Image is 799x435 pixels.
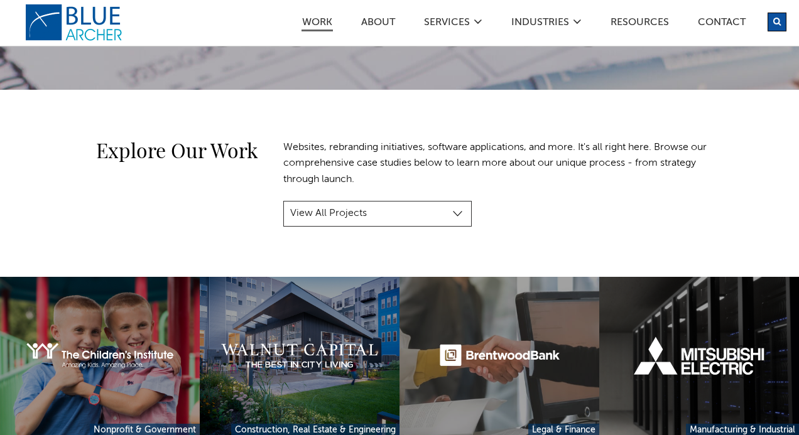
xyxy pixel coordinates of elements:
a: logo [25,4,126,41]
a: ABOUT [361,18,396,31]
a: Contact [697,18,746,31]
h2: Explore Our Work [25,140,258,160]
a: Work [302,18,333,31]
a: SERVICES [423,18,470,31]
a: Resources [610,18,670,31]
p: Websites, rebranding initiatives, software applications, and more. It's all right here. Browse ou... [283,140,710,188]
a: Industries [511,18,570,31]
